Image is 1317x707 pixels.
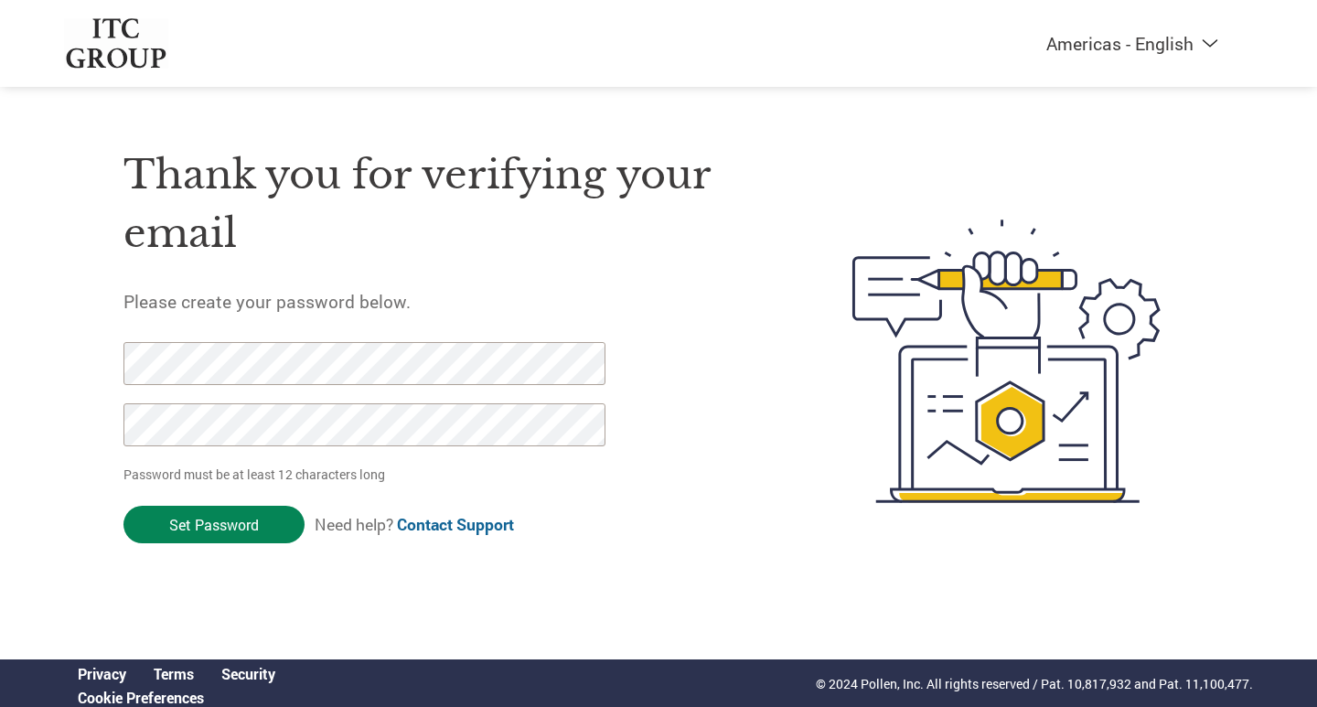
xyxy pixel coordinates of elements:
[315,514,514,535] span: Need help?
[78,664,126,683] a: Privacy
[64,18,168,69] img: ITC Group
[154,664,194,683] a: Terms
[221,664,275,683] a: Security
[123,506,305,543] input: Set Password
[123,145,766,263] h1: Thank you for verifying your email
[123,290,766,313] h5: Please create your password below.
[397,514,514,535] a: Contact Support
[64,688,289,707] div: Open Cookie Preferences Modal
[819,119,1194,604] img: create-password
[816,674,1253,693] p: © 2024 Pollen, Inc. All rights reserved / Pat. 10,817,932 and Pat. 11,100,477.
[78,688,204,707] a: Cookie Preferences, opens a dedicated popup modal window
[123,465,612,484] p: Password must be at least 12 characters long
